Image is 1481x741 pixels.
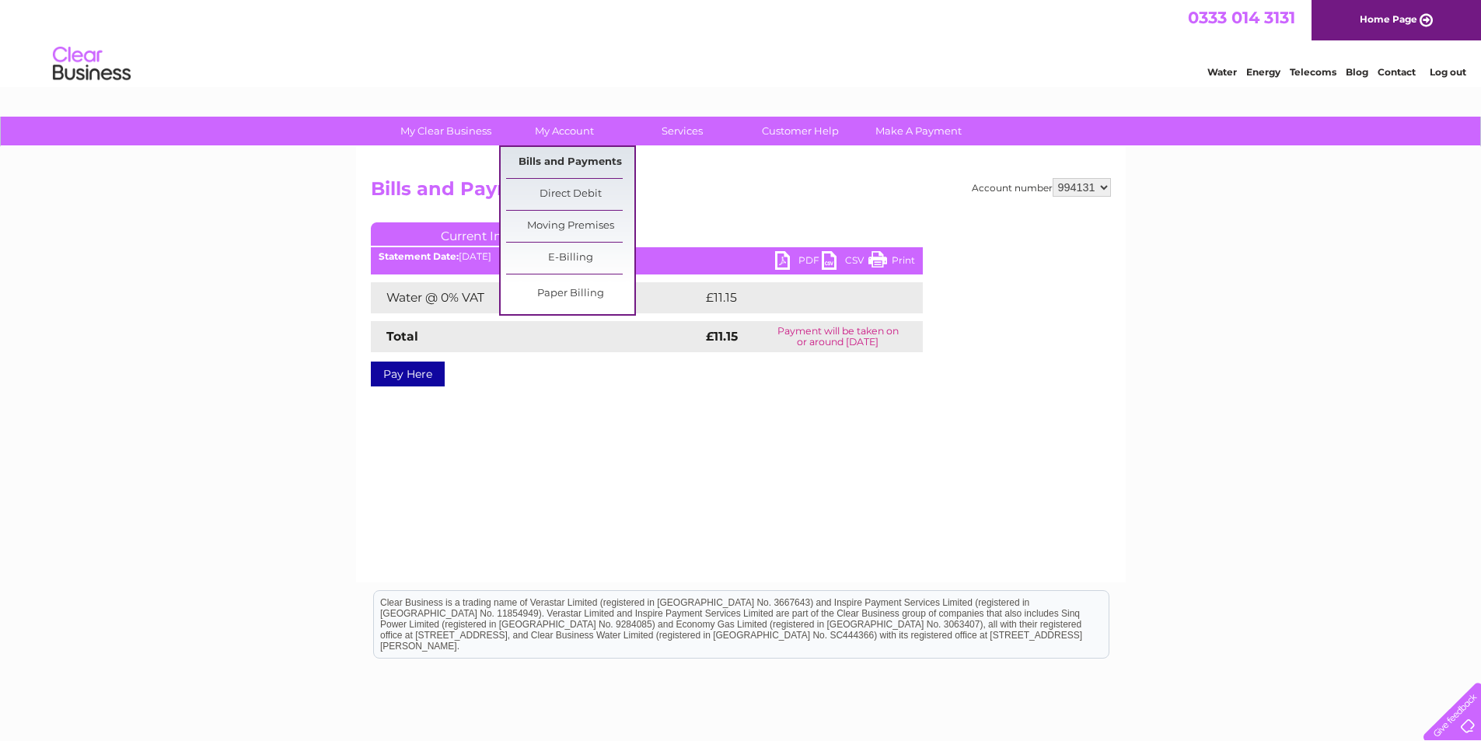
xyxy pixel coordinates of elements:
a: Water [1207,66,1237,78]
a: Print [868,251,915,274]
a: Blog [1346,66,1368,78]
h2: Bills and Payments [371,178,1111,208]
a: Make A Payment [854,117,983,145]
div: Clear Business is a trading name of Verastar Limited (registered in [GEOGRAPHIC_DATA] No. 3667643... [374,9,1109,75]
a: CSV [822,251,868,274]
a: My Account [500,117,628,145]
a: Services [618,117,746,145]
strong: £11.15 [706,329,738,344]
a: Energy [1246,66,1280,78]
a: Log out [1430,66,1466,78]
a: 0333 014 3131 [1188,8,1295,27]
td: £11.15 [702,282,886,313]
div: Account number [972,178,1111,197]
a: Customer Help [736,117,864,145]
a: Pay Here [371,362,445,386]
td: Water @ 0% VAT [371,282,702,313]
a: PDF [775,251,822,274]
a: Direct Debit [506,179,634,210]
a: Paper Billing [506,278,634,309]
b: Statement Date: [379,250,459,262]
td: Payment will be taken on or around [DATE] [753,321,922,352]
a: Current Invoice [371,222,604,246]
strong: Total [386,329,418,344]
img: logo.png [52,40,131,88]
a: Contact [1378,66,1416,78]
a: E-Billing [506,243,634,274]
a: Telecoms [1290,66,1336,78]
a: Bills and Payments [506,147,634,178]
a: My Clear Business [382,117,510,145]
div: [DATE] [371,251,923,262]
a: Moving Premises [506,211,634,242]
